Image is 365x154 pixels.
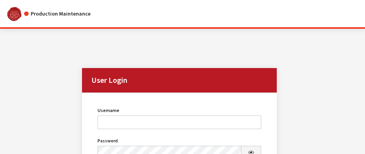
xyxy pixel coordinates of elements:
[98,137,118,144] label: Password
[24,10,91,18] div: Production Maintenance
[5,6,24,21] a: Insignia Group logo
[98,107,119,114] label: Username
[82,68,276,93] h2: User Login
[7,7,21,21] img: Catalog Maintenance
